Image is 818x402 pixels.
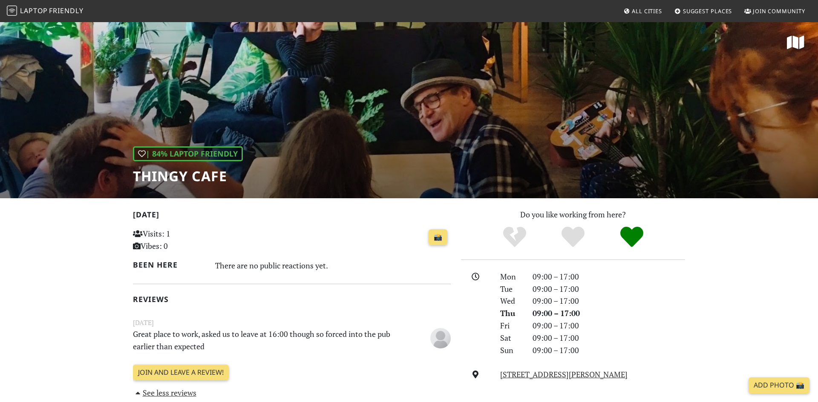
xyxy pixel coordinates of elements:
[495,332,527,344] div: Sat
[7,4,84,19] a: LaptopFriendly LaptopFriendly
[133,295,451,304] h2: Reviews
[215,259,451,272] div: There are no public reactions yet.
[133,260,205,269] h2: Been here
[430,332,451,342] span: Anonymous
[495,344,527,356] div: Sun
[429,229,447,245] a: 📸
[527,332,690,344] div: 09:00 – 17:00
[128,328,401,353] p: Great place to work, asked us to leave at 16:00 though so forced into the pub earlier than expected
[128,317,456,328] small: [DATE]
[495,295,527,307] div: Wed
[133,388,196,398] a: See less reviews
[620,3,665,19] a: All Cities
[7,6,17,16] img: LaptopFriendly
[495,307,527,319] div: Thu
[430,328,451,348] img: blank-535327c66bd565773addf3077783bbfce4b00ec00e9fd257753287c682c7fa38.png
[632,7,662,15] span: All Cities
[671,3,736,19] a: Suggest Places
[133,168,243,184] h1: Thingy Cafe
[544,225,602,249] div: Yes
[461,208,685,221] p: Do you like working from here?
[527,344,690,356] div: 09:00 – 17:00
[753,7,805,15] span: Join Community
[133,365,229,381] a: Join and leave a review!
[133,228,232,252] p: Visits: 1 Vibes: 0
[20,6,48,15] span: Laptop
[527,295,690,307] div: 09:00 – 17:00
[485,225,544,249] div: No
[49,6,83,15] span: Friendly
[683,7,732,15] span: Suggest Places
[500,369,628,379] a: [STREET_ADDRESS][PERSON_NAME]
[527,307,690,319] div: 09:00 – 17:00
[495,319,527,332] div: Fri
[527,271,690,283] div: 09:00 – 17:00
[741,3,809,19] a: Join Community
[133,146,243,161] div: | 84% Laptop Friendly
[749,377,809,393] a: Add Photo 📸
[527,319,690,332] div: 09:00 – 17:00
[602,225,661,249] div: Definitely!
[133,210,451,222] h2: [DATE]
[527,283,690,295] div: 09:00 – 17:00
[495,271,527,283] div: Mon
[495,283,527,295] div: Tue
